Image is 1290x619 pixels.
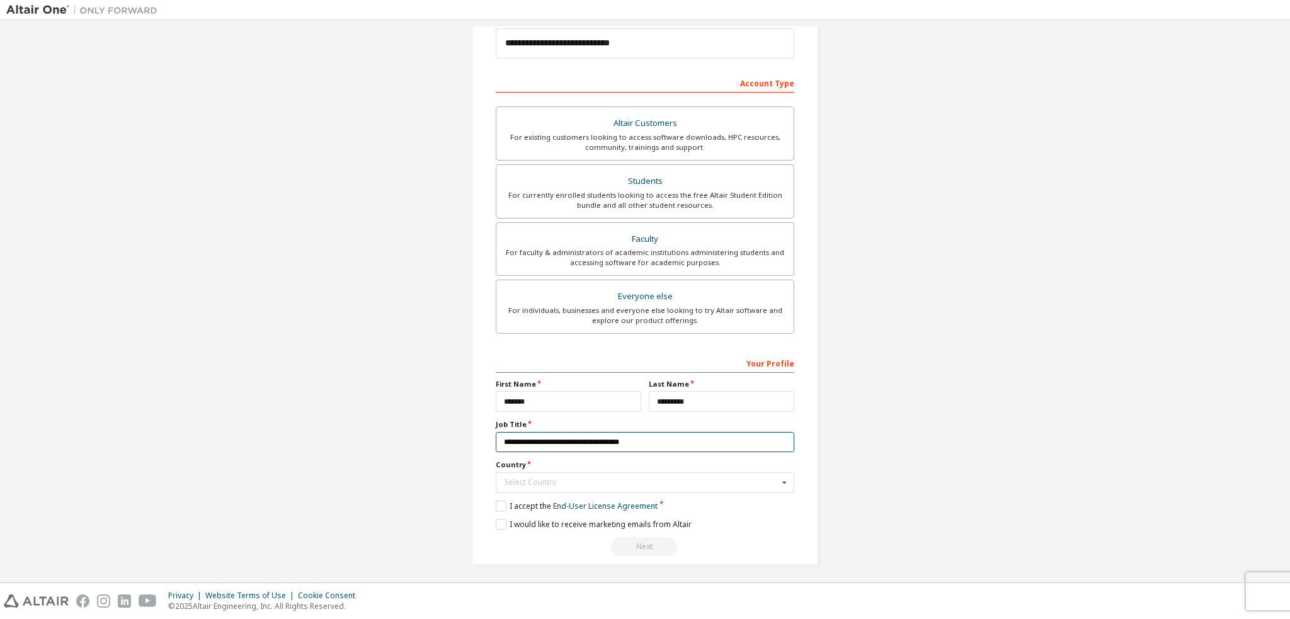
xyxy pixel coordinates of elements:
img: youtube.svg [139,594,157,608]
div: Account Type [496,72,794,93]
label: I accept the [496,501,658,511]
div: Students [504,173,786,190]
div: Read and acccept EULA to continue [496,537,794,556]
div: Cookie Consent [298,591,363,601]
div: Website Terms of Use [205,591,298,601]
a: End-User License Agreement [553,501,658,511]
label: Country [496,460,794,470]
div: Everyone else [504,288,786,305]
img: instagram.svg [97,594,110,608]
div: For faculty & administrators of academic institutions administering students and accessing softwa... [504,247,786,268]
label: I would like to receive marketing emails from Altair [496,519,692,530]
div: Altair Customers [504,115,786,132]
div: Faculty [504,230,786,248]
label: Last Name [649,379,794,389]
img: altair_logo.svg [4,594,69,608]
div: For currently enrolled students looking to access the free Altair Student Edition bundle and all ... [504,190,786,210]
img: Altair One [6,4,164,16]
div: For existing customers looking to access software downloads, HPC resources, community, trainings ... [504,132,786,152]
img: facebook.svg [76,594,89,608]
img: linkedin.svg [118,594,131,608]
div: Privacy [168,591,205,601]
p: © 2025 Altair Engineering, Inc. All Rights Reserved. [168,601,363,611]
label: Job Title [496,419,794,429]
div: Select Country [505,479,779,486]
div: For individuals, businesses and everyone else looking to try Altair software and explore our prod... [504,305,786,326]
div: Your Profile [496,353,794,373]
label: First Name [496,379,641,389]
